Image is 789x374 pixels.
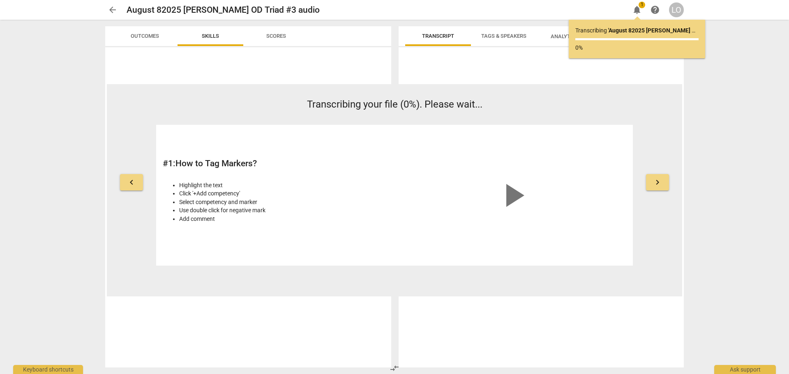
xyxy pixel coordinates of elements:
[127,177,136,187] span: keyboard_arrow_left
[639,2,645,8] span: 1
[714,365,776,374] div: Ask support
[179,198,390,207] li: Select competency and marker
[307,99,482,110] span: Transcribing your file (0%). Please wait...
[179,215,390,223] li: Add comment
[202,33,219,39] span: Skills
[630,2,644,17] button: Notifications
[493,176,533,215] span: play_arrow
[108,5,118,15] span: arrow_back
[127,5,320,15] h2: August 82025 [PERSON_NAME] OD Triad #3 audio
[653,177,662,187] span: keyboard_arrow_right
[669,2,684,17] button: LO
[390,363,399,373] span: compare_arrows
[179,189,390,198] li: Click '+Add competency'
[608,27,739,34] b: ' August 82025 [PERSON_NAME] OD Triad #3 audio '
[575,26,699,35] p: Transcribing ...
[481,33,526,39] span: Tags & Speakers
[551,33,589,39] span: Analytics
[632,5,642,15] span: notifications
[163,158,390,169] h2: # 1 : How to Tag Markers?
[179,181,390,190] li: Highlight the text
[422,33,454,39] span: Transcript
[648,2,662,17] a: Help
[179,206,390,215] li: Use double click for negative mark
[131,33,159,39] span: Outcomes
[650,5,660,15] span: help
[13,365,83,374] div: Keyboard shortcuts
[575,44,699,52] p: 0%
[266,33,286,39] span: Scores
